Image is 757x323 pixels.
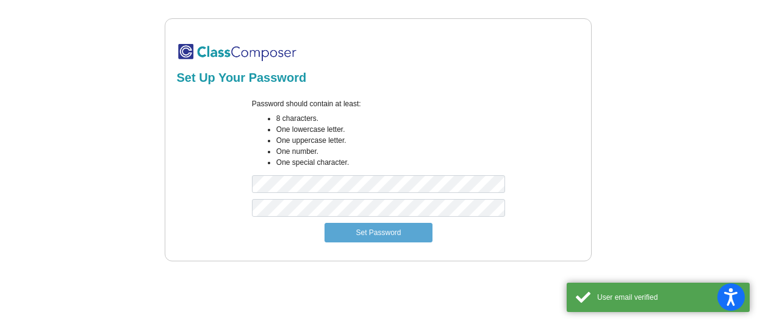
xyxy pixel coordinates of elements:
[276,113,505,124] li: 8 characters.
[176,70,580,85] h2: Set Up Your Password
[276,146,505,157] li: One number.
[597,292,741,303] div: User email verified
[276,135,505,146] li: One uppercase letter.
[252,98,361,109] label: Password should contain at least:
[276,124,505,135] li: One lowercase letter.
[325,223,432,242] button: Set Password
[276,157,505,168] li: One special character.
